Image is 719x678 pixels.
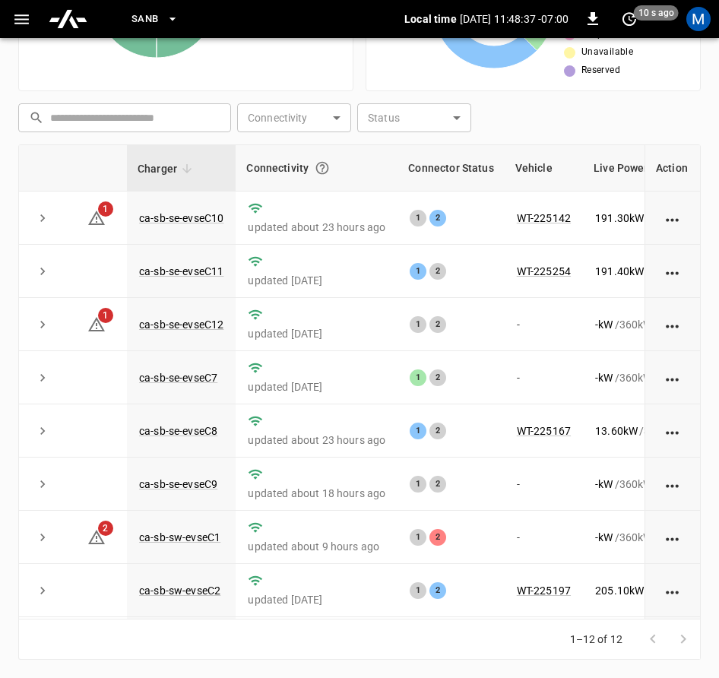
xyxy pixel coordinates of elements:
button: expand row [31,366,54,389]
p: 191.30 kW [595,211,644,226]
p: Local time [404,11,457,27]
div: 1 [410,316,426,333]
a: WT-225142 [517,212,571,224]
a: ca-sb-sw-evseC1 [139,531,220,543]
th: Vehicle [505,145,583,192]
a: WT-225167 [517,425,571,437]
button: SanB [125,5,185,34]
div: / 360 kW [595,477,683,492]
div: / 360 kW [595,264,683,279]
a: ca-sb-se-evseC8 [139,425,217,437]
p: - kW [595,370,613,385]
div: action cell options [664,477,683,492]
p: updated about 23 hours ago [248,432,385,448]
div: 2 [429,529,446,546]
button: expand row [31,473,54,496]
div: 1 [410,476,426,493]
img: ampcontrol.io logo [48,5,88,33]
p: updated [DATE] [248,326,385,341]
a: ca-sb-se-evseC9 [139,478,217,490]
span: 2 [98,521,113,536]
a: 2 [87,531,106,543]
td: - [505,458,583,511]
div: 2 [429,210,446,227]
p: - kW [595,530,613,545]
div: / 360 kW [595,211,683,226]
a: ca-sb-se-evseC11 [139,265,223,277]
p: updated [DATE] [248,379,385,394]
div: action cell options [664,423,683,439]
th: Action [645,145,700,192]
button: expand row [31,207,54,230]
span: Charger [138,160,197,178]
div: action cell options [664,370,683,385]
a: 1 [87,318,106,330]
p: 191.40 kW [595,264,644,279]
a: ca-sb-se-evseC12 [139,318,223,331]
div: action cell options [664,317,683,332]
p: 1–12 of 12 [570,632,623,647]
p: updated [DATE] [248,273,385,288]
div: 1 [410,210,426,227]
p: updated [DATE] [248,592,385,607]
button: expand row [31,313,54,336]
button: expand row [31,579,54,602]
a: 1 [87,211,106,223]
div: action cell options [664,264,683,279]
a: WT-225197 [517,585,571,597]
div: 2 [429,263,446,280]
p: updated about 23 hours ago [248,220,385,235]
div: profile-icon [686,7,711,31]
button: expand row [31,420,54,442]
span: 1 [98,201,113,217]
div: / 360 kW [595,583,683,598]
div: 2 [429,316,446,333]
p: - kW [595,477,613,492]
div: / 360 kW [595,370,683,385]
button: set refresh interval [617,7,641,31]
td: - [505,298,583,351]
td: - [505,351,583,404]
a: ca-sb-se-evseC7 [139,372,217,384]
span: Reserved [581,63,620,78]
div: / 360 kW [595,423,683,439]
div: 1 [410,263,426,280]
button: expand row [31,526,54,549]
div: 2 [429,582,446,599]
div: 1 [410,423,426,439]
span: 1 [98,308,113,323]
p: - kW [595,317,613,332]
div: / 360 kW [595,530,683,545]
th: Live Power [583,145,695,192]
p: 13.60 kW [595,423,638,439]
div: 2 [429,423,446,439]
p: 205.10 kW [595,583,644,598]
div: 1 [410,529,426,546]
td: - [505,511,583,564]
div: Connectivity [246,154,387,182]
a: ca-sb-se-evseC10 [139,212,223,224]
button: Connection between the charger and our software. [309,154,336,182]
p: updated about 9 hours ago [248,539,385,554]
div: 2 [429,369,446,386]
span: Unavailable [581,45,633,60]
span: 10 s ago [634,5,679,21]
p: [DATE] 11:48:37 -07:00 [460,11,569,27]
div: 2 [429,476,446,493]
a: ca-sb-sw-evseC2 [139,585,220,597]
a: WT-225254 [517,265,571,277]
p: updated about 18 hours ago [248,486,385,501]
button: expand row [31,260,54,283]
div: action cell options [664,211,683,226]
div: 1 [410,369,426,386]
div: / 360 kW [595,317,683,332]
span: SanB [131,11,159,28]
div: action cell options [664,530,683,545]
div: 1 [410,582,426,599]
div: action cell options [664,583,683,598]
th: Connector Status [398,145,504,192]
